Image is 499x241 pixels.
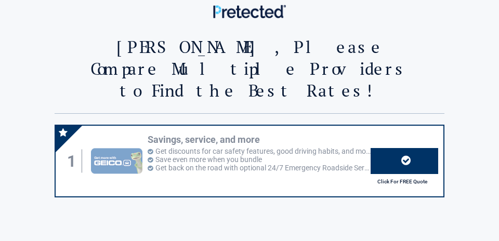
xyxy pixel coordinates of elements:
img: geico's logo [91,148,142,173]
li: Save even more when you bundle [148,155,371,164]
div: 1 [66,150,82,173]
li: Get back on the road with optional 24/7 Emergency Roadside Service [148,164,371,172]
img: Main Logo [213,5,286,18]
h2: Click For FREE Quote [371,179,435,184]
h3: Savings, service, and more [148,133,371,145]
h2: [PERSON_NAME], Please Compare Multiple Providers to Find the Best Rates! [87,36,412,101]
li: Get discounts for car safety features, good driving habits, and more [148,147,371,155]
